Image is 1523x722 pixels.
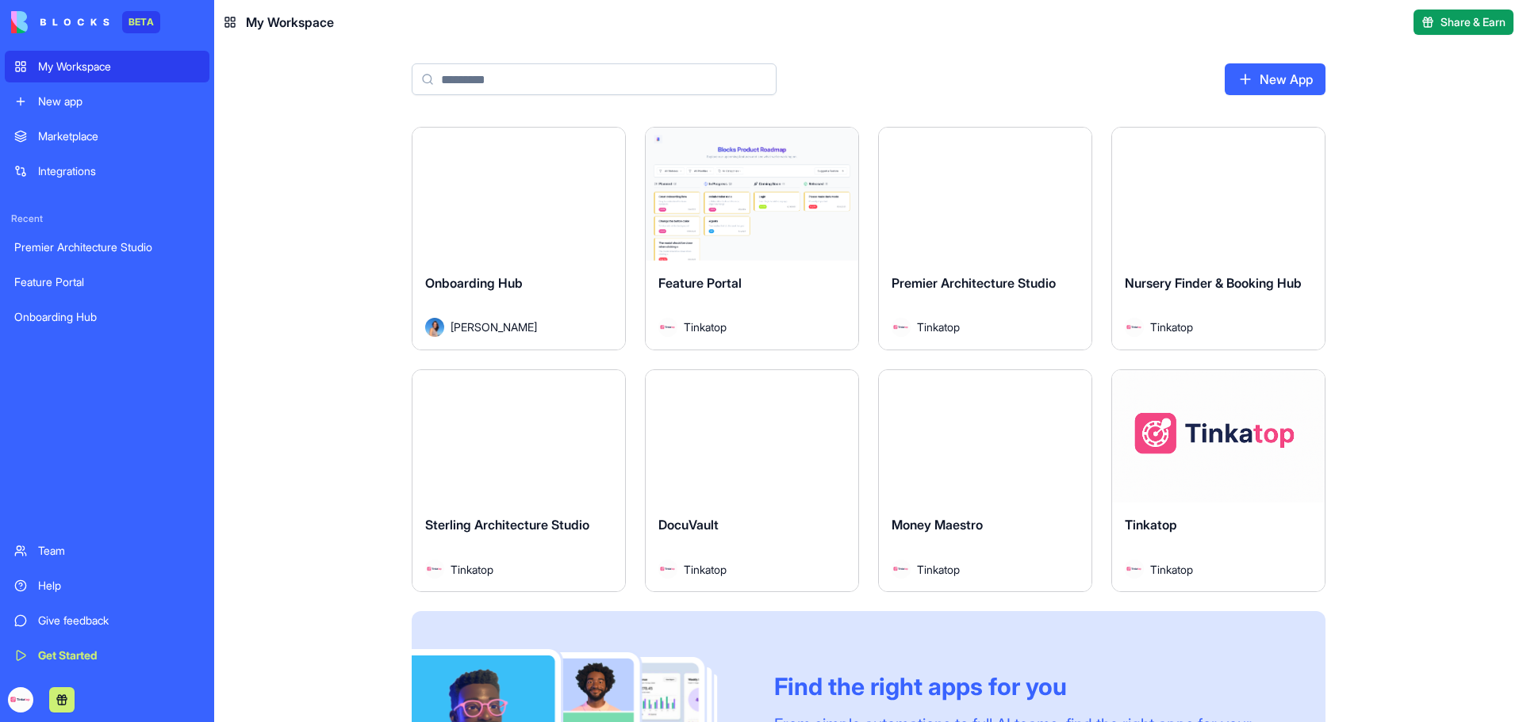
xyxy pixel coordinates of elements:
[122,11,160,33] div: BETA
[1150,319,1193,335] span: Tinkatop
[645,369,859,593] a: DocuVaultAvatarTinkatop
[684,561,727,578] span: Tinkatop
[412,127,626,350] a: Onboarding HubAvatar[PERSON_NAME]
[14,274,200,290] div: Feature Portal
[684,319,727,335] span: Tinkatop
[892,275,1056,291] span: Premier Architecture Studio
[38,613,200,628] div: Give feedback
[5,212,209,225] span: Recent
[878,127,1092,350] a: Premier Architecture StudioAvatarTinkatop
[5,231,209,263] a: Premier Architecture Studio
[645,127,859,350] a: Feature PortalAvatarTinkatop
[1414,10,1513,35] button: Share & Earn
[5,570,209,602] a: Help
[1150,561,1193,578] span: Tinkatop
[658,318,677,337] img: Avatar
[38,648,200,663] div: Get Started
[5,86,209,117] a: New app
[1125,517,1177,533] span: Tinkatop
[658,560,677,579] img: Avatar
[5,155,209,187] a: Integrations
[1225,63,1325,95] a: New App
[878,369,1092,593] a: Money MaestroAvatarTinkatop
[425,318,444,337] img: Avatar
[917,561,960,578] span: Tinkatop
[658,275,742,291] span: Feature Portal
[451,319,537,335] span: [PERSON_NAME]
[14,239,200,255] div: Premier Architecture Studio
[5,120,209,152] a: Marketplace
[11,11,109,33] img: logo
[38,94,200,109] div: New app
[5,535,209,567] a: Team
[8,687,33,712] img: Tinkatop_fycgeq.png
[425,517,589,533] span: Sterling Architecture Studio
[14,309,200,325] div: Onboarding Hub
[5,266,209,298] a: Feature Portal
[451,561,493,578] span: Tinkatop
[5,640,209,671] a: Get Started
[425,560,444,579] img: Avatar
[1111,127,1325,350] a: Nursery Finder & Booking HubAvatarTinkatop
[774,672,1287,701] div: Find the right apps for you
[38,543,200,559] div: Team
[892,318,911,337] img: Avatar
[38,59,200,74] div: My Workspace
[5,605,209,636] a: Give feedback
[1125,560,1144,579] img: Avatar
[917,319,960,335] span: Tinkatop
[246,13,334,32] span: My Workspace
[1125,275,1302,291] span: Nursery Finder & Booking Hub
[658,517,719,533] span: DocuVault
[38,578,200,594] div: Help
[5,51,209,82] a: My Workspace
[38,163,200,179] div: Integrations
[425,275,523,291] span: Onboarding Hub
[892,517,983,533] span: Money Maestro
[1111,369,1325,593] a: TinkatopAvatarTinkatop
[11,11,160,33] a: BETA
[412,369,626,593] a: Sterling Architecture StudioAvatarTinkatop
[38,128,200,144] div: Marketplace
[892,560,911,579] img: Avatar
[1441,14,1506,30] span: Share & Earn
[1125,318,1144,337] img: Avatar
[5,301,209,333] a: Onboarding Hub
